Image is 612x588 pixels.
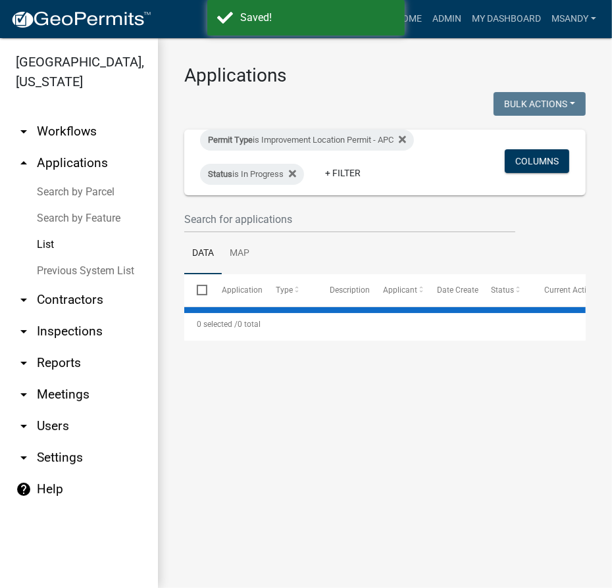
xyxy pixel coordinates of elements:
span: Type [276,285,293,295]
span: 0 selected / [197,320,238,329]
i: arrow_drop_down [16,124,32,139]
span: Application Number [222,285,294,295]
div: is In Progress [200,164,304,185]
button: Bulk Actions [494,92,586,116]
i: arrow_drop_up [16,155,32,171]
span: Status [491,285,514,295]
i: arrow_drop_down [16,324,32,339]
a: Data [184,233,222,275]
a: Home [390,7,427,32]
span: Description [330,285,370,295]
datatable-header-cell: Application Number [209,274,263,306]
datatable-header-cell: Type [263,274,317,306]
span: Applicant [384,285,418,295]
datatable-header-cell: Select [184,274,209,306]
h3: Applications [184,64,586,87]
a: Admin [427,7,467,32]
div: is Improvement Location Permit - APC [200,130,414,151]
datatable-header-cell: Description [317,274,371,306]
span: Permit Type [208,135,253,145]
div: 0 total [184,308,586,341]
input: Search for applications [184,206,515,233]
datatable-header-cell: Status [478,274,532,306]
i: help [16,481,32,497]
i: arrow_drop_down [16,355,32,371]
i: arrow_drop_down [16,292,32,308]
a: My Dashboard [467,7,546,32]
a: Map [222,233,257,275]
a: + Filter [315,161,371,185]
span: Date Created [437,285,483,295]
datatable-header-cell: Date Created [424,274,478,306]
i: arrow_drop_down [16,387,32,403]
a: msandy [546,7,601,32]
div: Saved! [240,10,395,26]
i: arrow_drop_down [16,450,32,466]
i: arrow_drop_down [16,418,32,434]
datatable-header-cell: Current Activity [532,274,586,306]
button: Columns [505,149,569,173]
span: Status [208,169,232,179]
datatable-header-cell: Applicant [370,274,424,306]
span: Current Activity [545,285,599,295]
